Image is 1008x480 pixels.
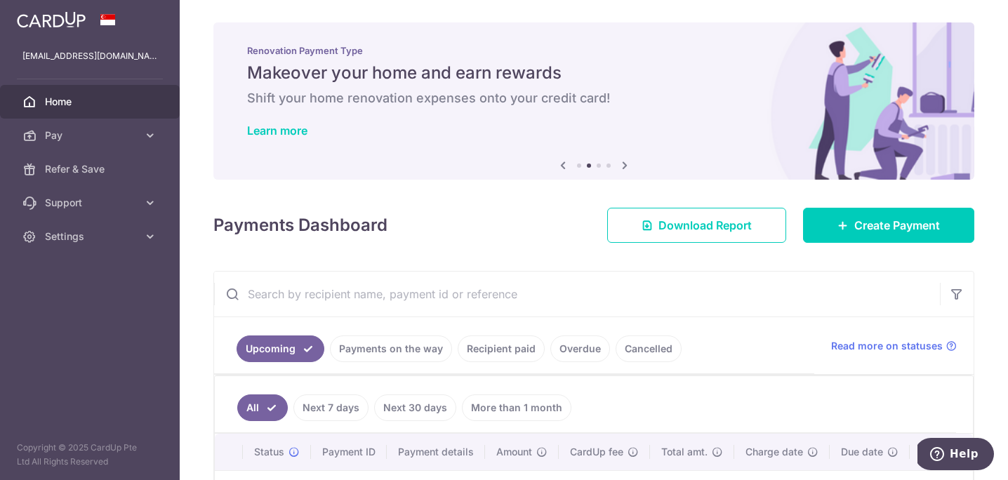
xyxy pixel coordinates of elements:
a: Upcoming [237,335,324,362]
span: Pay [45,128,138,142]
th: Payment ID [311,434,387,470]
span: Support [45,196,138,210]
span: Home [45,95,138,109]
a: Payments on the way [330,335,452,362]
th: Payment details [387,434,485,470]
a: Overdue [550,335,610,362]
input: Search by recipient name, payment id or reference [214,272,940,316]
span: CardUp fee [570,445,623,459]
img: CardUp [17,11,86,28]
span: Due date [841,445,883,459]
span: Status [254,445,284,459]
h6: Shift your home renovation expenses onto your credit card! [247,90,941,107]
a: Learn more [247,124,307,138]
a: All [237,394,288,421]
a: Create Payment [803,208,974,243]
span: Charge date [745,445,803,459]
a: Recipient paid [458,335,545,362]
a: More than 1 month [462,394,571,421]
span: Read more on statuses [831,339,943,353]
h5: Makeover your home and earn rewards [247,62,941,84]
a: Download Report [607,208,786,243]
p: Renovation Payment Type [247,45,941,56]
span: Total amt. [661,445,708,459]
a: Read more on statuses [831,339,957,353]
p: [EMAIL_ADDRESS][DOMAIN_NAME] [22,49,157,63]
span: Refer & Save [45,162,138,176]
a: Next 30 days [374,394,456,421]
h4: Payments Dashboard [213,213,387,238]
iframe: Opens a widget where you can find more information [917,438,994,473]
span: Create Payment [854,217,940,234]
span: Download Report [658,217,752,234]
span: Amount [496,445,532,459]
a: Cancelled [616,335,682,362]
a: Next 7 days [293,394,369,421]
img: Renovation banner [213,22,974,180]
span: Settings [45,229,138,244]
